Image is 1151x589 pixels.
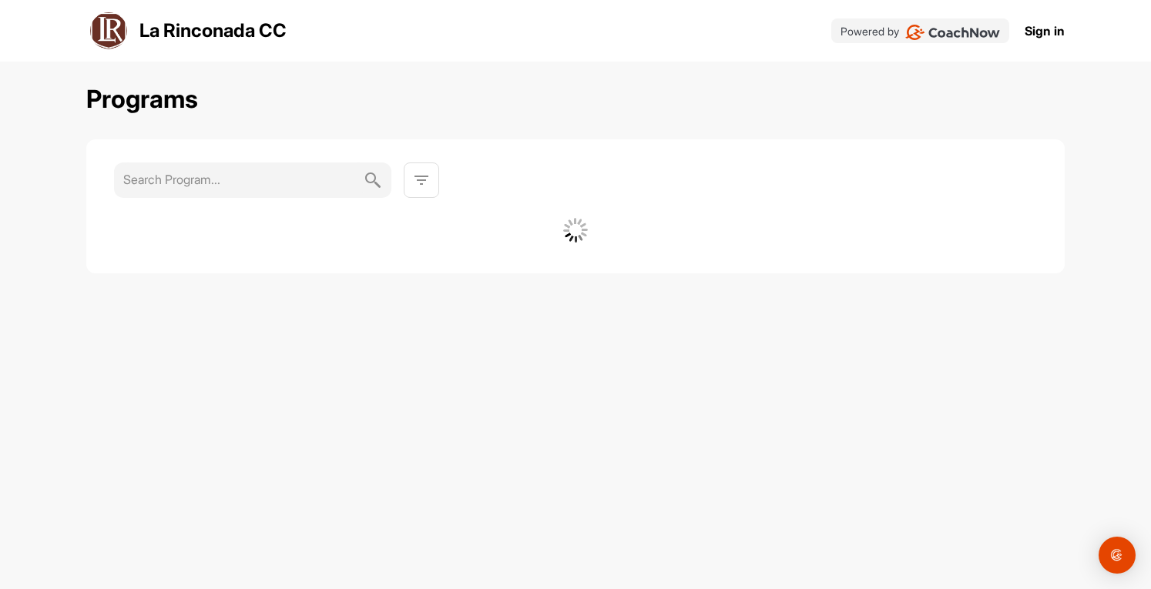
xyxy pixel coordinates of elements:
p: Powered by [841,23,899,39]
img: svg+xml;base64,PHN2ZyB3aWR0aD0iMjQiIGhlaWdodD0iMjQiIHZpZXdCb3g9IjAgMCAyNCAyNCIgZmlsbD0ibm9uZSIgeG... [412,171,431,189]
img: G6gVgL6ErOh57ABN0eRmCEwV0I4iEi4d8EwaPGI0tHgoAbU4EAHFLEQAh+QQFCgALACwIAA4AGAASAAAEbHDJSesaOCdk+8xg... [563,218,588,243]
p: La Rinconada CC [139,17,287,45]
input: Search Program... [123,162,364,196]
div: Open Intercom Messenger [1099,537,1136,574]
img: svg+xml;base64,PHN2ZyB3aWR0aD0iMjQiIGhlaWdodD0iMjQiIHZpZXdCb3g9IjAgMCAyNCAyNCIgZmlsbD0ibm9uZSIgeG... [364,162,382,198]
h2: Programs [86,85,198,115]
a: Sign in [1025,22,1065,40]
img: CoachNow [905,25,1000,40]
img: logo [90,12,127,49]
